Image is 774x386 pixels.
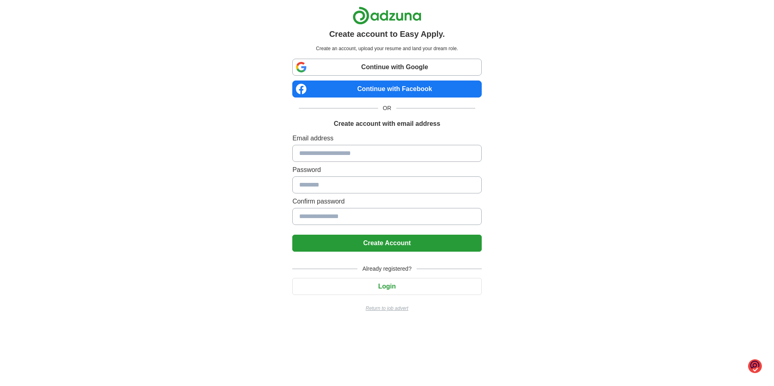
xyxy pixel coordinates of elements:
[378,104,396,112] span: OR
[292,235,481,252] button: Create Account
[292,278,481,295] button: Login
[294,45,480,52] p: Create an account, upload your resume and land your dream role.
[334,119,440,129] h1: Create account with email address
[292,283,481,290] a: Login
[292,197,481,206] label: Confirm password
[292,134,481,143] label: Email address
[329,28,445,40] h1: Create account to Easy Apply.
[292,59,481,76] a: Continue with Google
[353,6,421,25] img: Adzuna logo
[357,265,416,273] span: Already registered?
[292,305,481,312] a: Return to job advert
[292,81,481,98] a: Continue with Facebook
[748,359,762,374] img: o1IwAAAABJRU5ErkJggg==
[292,165,481,175] label: Password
